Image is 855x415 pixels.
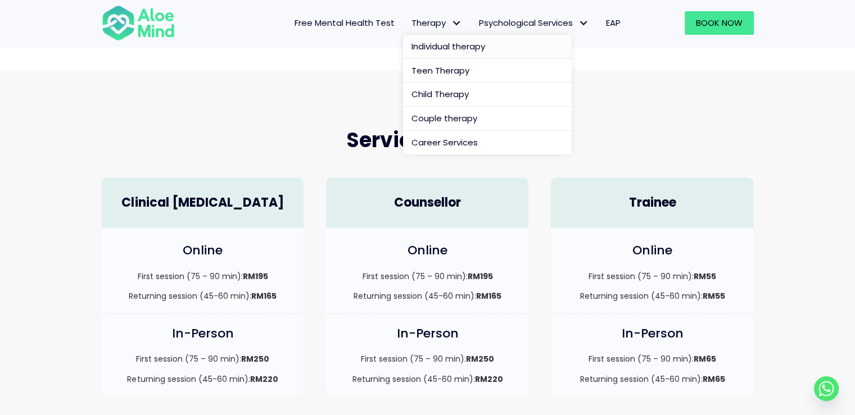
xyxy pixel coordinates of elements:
a: Psychological ServicesPsychological Services: submenu [471,11,598,35]
a: Career Services [403,131,572,154]
span: Book Now [696,17,743,29]
nav: Menu [189,11,629,35]
h4: Trainee [562,194,742,212]
a: Teen Therapy [403,59,572,83]
p: First session (75 – 90 min): [562,271,742,282]
p: First session (75 – 90 min): [113,271,293,282]
p: First session (75 – 90 min): [113,353,293,364]
p: Returning session (45-60 min): [337,290,517,302]
a: Book Now [685,11,754,35]
a: Free Mental Health Test [286,11,403,35]
h4: Online [562,242,742,259]
strong: RM250 [466,353,494,364]
a: Whatsapp [814,376,839,401]
span: Psychological Services [479,17,589,29]
a: TherapyTherapy: submenu [403,11,471,35]
strong: RM65 [694,353,716,364]
strong: RM220 [474,373,503,385]
p: Returning session (45-60 min): [113,290,293,302]
p: Returning session (45-60 min): [337,373,517,385]
a: Individual therapy [403,35,572,59]
h4: In-Person [113,325,293,343]
h4: Online [337,242,517,259]
strong: RM195 [242,271,268,282]
h4: In-Person [337,325,517,343]
span: Career Services [411,136,478,148]
p: Returning session (45-60 min): [562,290,742,302]
p: Returning session (45-60 min): [113,373,293,385]
strong: RM65 [702,373,725,385]
h4: Clinical [MEDICAL_DATA] [113,194,293,212]
strong: RM165 [251,290,277,302]
span: Child Therapy [411,88,469,100]
span: Individual therapy [411,40,485,52]
p: First session (75 – 90 min): [337,353,517,364]
p: Returning session (45-60 min): [562,373,742,385]
span: Free Mental Health Test [295,17,395,29]
span: Teen Therapy [411,65,469,76]
span: Services & Fees [346,126,509,154]
strong: RM165 [476,290,501,302]
a: Child Therapy [403,83,572,107]
strong: RM220 [250,373,278,385]
strong: RM250 [241,353,269,364]
strong: RM55 [694,271,716,282]
span: EAP [606,17,621,29]
a: Couple therapy [403,107,572,131]
strong: RM195 [467,271,492,282]
h4: Online [113,242,293,259]
span: Therapy: submenu [449,15,465,31]
p: First session (75 – 90 min): [337,271,517,282]
span: Psychological Services: submenu [576,15,592,31]
h4: Counsellor [337,194,517,212]
a: EAP [598,11,629,35]
strong: RM55 [702,290,725,302]
span: Couple therapy [411,112,477,124]
h4: In-Person [562,325,742,343]
span: Therapy [411,17,462,29]
p: First session (75 – 90 min): [562,353,742,364]
img: Aloe mind Logo [102,4,175,42]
